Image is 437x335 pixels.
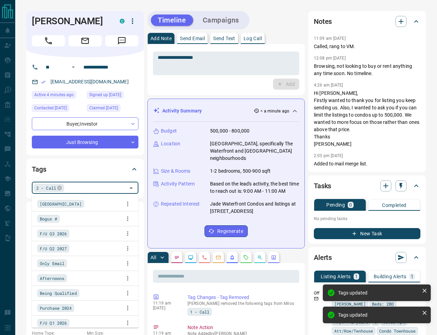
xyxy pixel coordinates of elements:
button: Close [126,183,136,193]
p: 0 [349,202,352,207]
svg: Emails [216,255,221,260]
p: 500,000 - 800,000 [210,127,249,135]
p: 11:09 am [DATE] [314,36,346,41]
p: Jade Waterfront Condos and listings at [STREET_ADDRESS] [210,200,299,215]
p: < a minute ago [261,108,289,114]
p: Listing Alerts [321,274,351,279]
a: [EMAIL_ADDRESS][DOMAIN_NAME] [51,79,129,84]
p: 1-2 bedrooms, 500-900 sqft [210,167,271,175]
span: [GEOGRAPHIC_DATA] [40,200,82,207]
p: Tag Changes - Tag Removed [188,294,297,301]
div: Tags updated [338,312,419,318]
span: 2 - Call [36,184,56,191]
p: Location [161,140,180,147]
p: [PERSON_NAME] removed the following tags from Milos [188,301,297,306]
button: New Task [314,228,420,239]
svg: Listing Alerts [229,255,235,260]
button: Campaigns [196,15,246,26]
svg: Email Verified [41,80,46,84]
span: F/U Q1 2026 [40,319,67,326]
div: Wed Nov 23 2022 [32,104,83,114]
p: Completed [382,203,407,208]
p: Send Text [213,36,235,41]
div: Activity Summary< a minute ago [153,105,299,117]
h2: Alerts [314,252,332,263]
div: Sun Aug 06 2017 [87,91,138,101]
span: Bogus # [40,215,57,222]
p: [GEOGRAPHIC_DATA], specifically The Waterfront and [GEOGRAPHIC_DATA] neighbourhoods [210,140,299,162]
p: Add Note [151,36,172,41]
span: Message [105,35,138,46]
p: Budget [161,127,177,135]
p: Pending [326,202,345,207]
span: Being Qualified [40,290,77,297]
div: Tags updated [338,290,419,296]
p: Off [314,290,328,296]
svg: Lead Browsing Activity [188,255,193,260]
svg: Requests [243,255,249,260]
p: Note Action [188,324,297,331]
span: Condo Townhouse [379,327,416,334]
svg: Opportunities [257,255,263,260]
p: Repeated Interest [161,200,200,208]
span: Email [69,35,102,46]
span: Signed up [DATE] [89,91,121,98]
h2: Tags [32,164,46,175]
button: Open [69,63,78,71]
button: Timeline [151,15,193,26]
p: 12:08 pm [DATE] [314,56,346,61]
p: Send Email [180,36,205,41]
p: 4:26 am [DATE] [314,83,343,88]
p: All [151,255,156,260]
p: Added to mail merge list. [314,160,420,167]
p: 11:19 am [153,301,177,306]
svg: Notes [174,255,180,260]
p: Activity Pattern [161,180,195,188]
p: 2:03 pm [DATE] [314,153,343,158]
span: 1 - Call [190,308,209,315]
div: Notes [314,13,420,30]
p: No pending tasks [314,214,420,224]
span: Active 4 minutes ago [34,91,74,98]
div: Tasks [314,178,420,194]
p: [DATE] [153,306,177,310]
p: Hi [PERSON_NAME], Firstly wanted to thank you for listing you keep sending us. Also, I wanted to ... [314,90,420,148]
span: Afternoons [40,275,64,282]
h1: [PERSON_NAME] [32,16,109,27]
span: Claimed [DATE] [89,105,118,111]
span: F/U Q3 2026 [40,230,67,237]
span: Att/Row/Twnhouse [334,327,373,334]
span: Only Email [40,260,64,267]
span: Call [32,35,65,46]
p: 1 [355,274,358,279]
div: 2 - Call [34,184,64,192]
div: Thu Aug 14 2025 [32,91,83,101]
span: Purchase 2024 [40,305,72,311]
div: condos.ca [120,19,125,24]
p: Size & Rooms [161,167,191,175]
div: Alerts [314,249,420,266]
div: Buyer , Investor [32,117,138,130]
p: Activity Summary [162,107,202,115]
div: Wed Feb 14 2024 [87,104,138,114]
p: Browsing, not looking to buy or rent anything any time soon. No timeline. [314,63,420,77]
div: Tags [32,161,138,178]
svg: Agent Actions [271,255,276,260]
p: Based on the lead's activity, the best time to reach out is: 9:00 AM - 11:00 AM [210,180,299,195]
span: F/U Q2 2027 [40,245,67,252]
svg: Calls [202,255,207,260]
p: Log Call [244,36,262,41]
svg: Email [314,296,319,301]
p: Building Alerts [374,274,407,279]
h2: Notes [314,16,332,27]
button: Regenerate [204,225,248,237]
p: 1 [411,274,413,279]
h2: Tasks [314,180,331,191]
p: Called, rang to VM. [314,43,420,50]
span: Contacted [DATE] [34,105,67,111]
div: Just Browsing [32,136,138,148]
